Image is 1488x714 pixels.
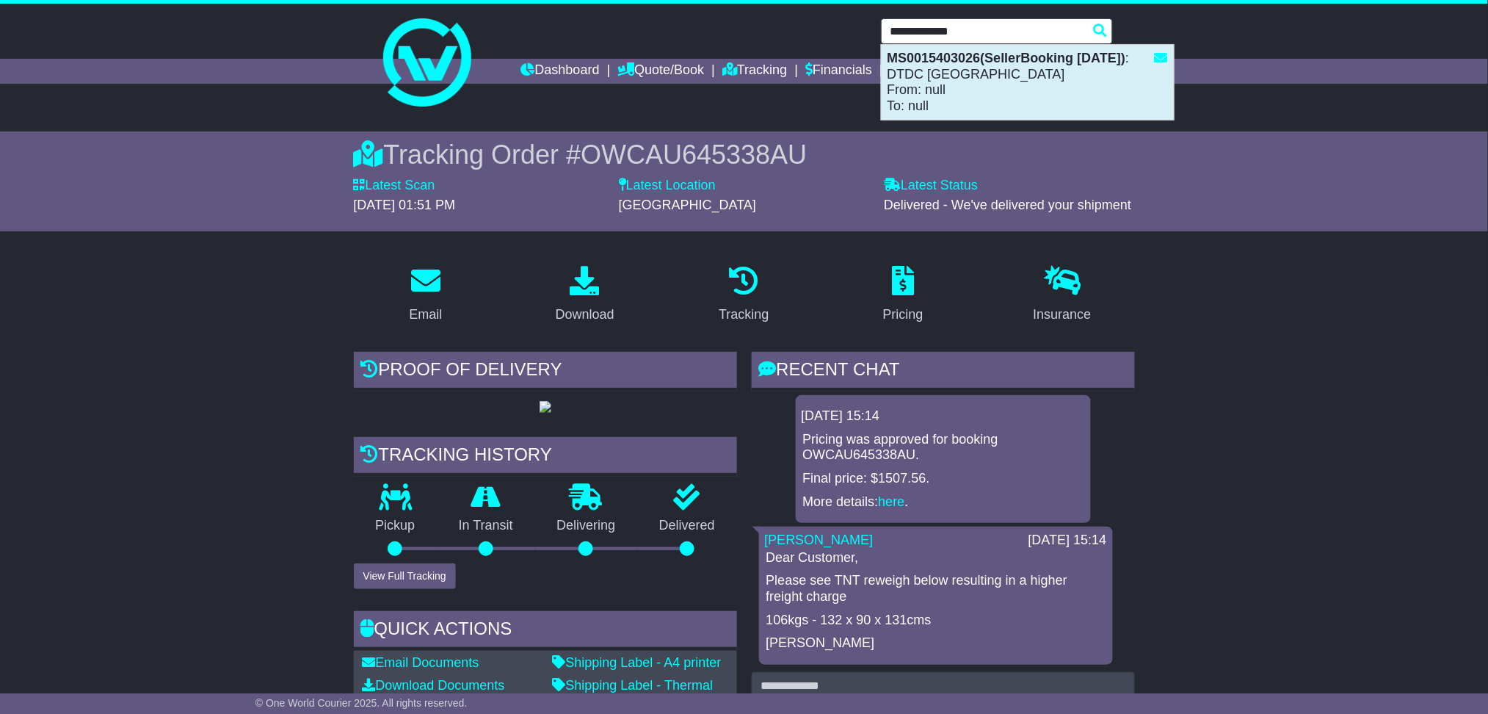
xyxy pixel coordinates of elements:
[255,697,468,709] span: © One World Courier 2025. All rights reserved.
[884,178,978,194] label: Latest Status
[546,261,624,330] a: Download
[556,305,614,325] div: Download
[722,59,787,84] a: Tracking
[709,261,778,330] a: Tracking
[354,139,1135,170] div: Tracking Order #
[363,655,479,670] a: Email Documents
[879,494,905,509] a: here
[409,305,442,325] div: Email
[535,518,638,534] p: Delivering
[803,432,1084,464] p: Pricing was approved for booking OWCAU645338AU.
[888,51,1126,65] strong: MS0015403026(SellerBooking [DATE])
[884,198,1131,212] span: Delivered - We've delivered your shipment
[553,678,714,709] a: Shipping Label - Thermal printer
[619,198,756,212] span: [GEOGRAPHIC_DATA]
[719,305,769,325] div: Tracking
[437,518,535,534] p: In Transit
[354,563,456,589] button: View Full Tracking
[521,59,600,84] a: Dashboard
[1034,305,1092,325] div: Insurance
[1028,533,1107,549] div: [DATE] 15:14
[882,45,1174,120] div: : DTDC [GEOGRAPHIC_DATA] From: null To: null
[399,261,451,330] a: Email
[540,401,551,413] img: GetPodImage
[581,140,807,170] span: OWCAU645338AU
[354,352,737,392] div: Proof of Delivery
[803,494,1084,511] p: More details: .
[354,611,737,651] div: Quick Actions
[802,408,1085,425] div: [DATE] 15:14
[354,518,438,534] p: Pickup
[766,573,1106,605] p: Please see TNT reweigh below resulting in a higher freight charge
[752,352,1135,392] div: RECENT CHAT
[883,305,923,325] div: Pricing
[805,59,872,84] a: Financials
[766,550,1106,566] p: Dear Customer,
[874,261,933,330] a: Pricing
[766,635,1106,652] p: [PERSON_NAME]
[354,178,435,194] label: Latest Scan
[354,198,456,212] span: [DATE] 01:51 PM
[637,518,737,534] p: Delivered
[765,533,874,547] a: [PERSON_NAME]
[553,655,722,670] a: Shipping Label - A4 printer
[619,178,716,194] label: Latest Location
[766,613,1106,629] p: 106kgs - 132 x 90 x 131cms
[803,471,1084,487] p: Final price: $1507.56.
[354,437,737,477] div: Tracking history
[617,59,704,84] a: Quote/Book
[1024,261,1101,330] a: Insurance
[363,678,505,693] a: Download Documents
